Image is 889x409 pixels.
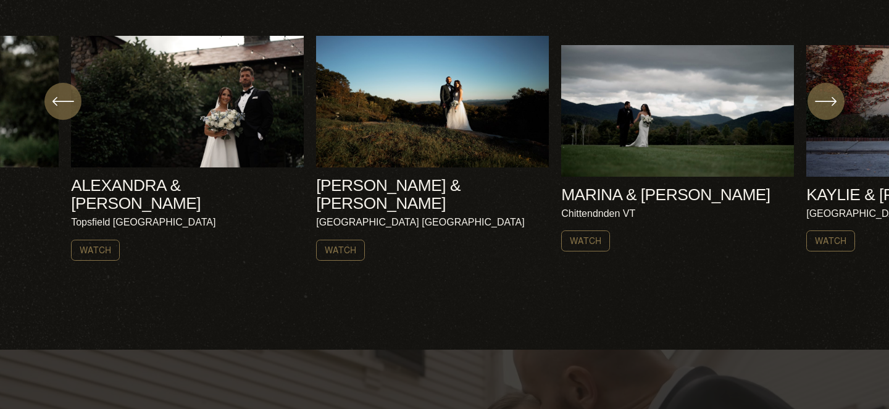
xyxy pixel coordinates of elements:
[316,240,365,261] a: Watch
[44,83,81,120] button: Previous
[561,230,610,251] a: Watch
[806,230,855,251] a: Watch
[71,240,120,261] a: Watch
[808,83,845,120] button: Next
